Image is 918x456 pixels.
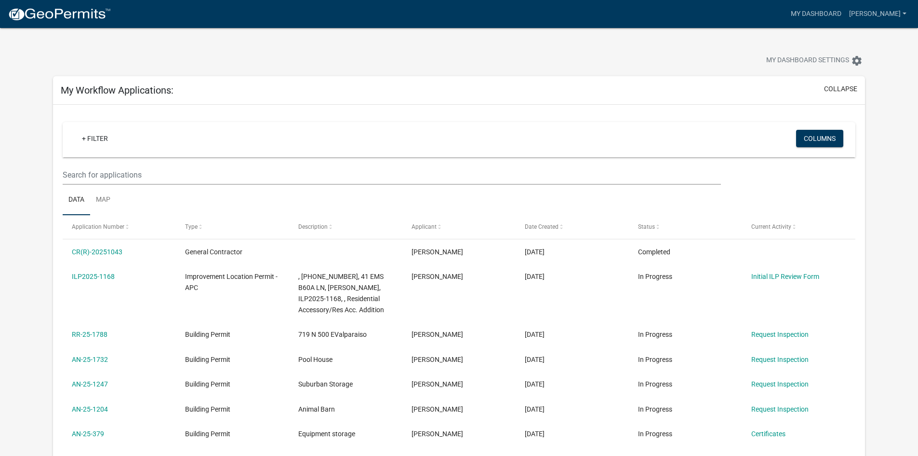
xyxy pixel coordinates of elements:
span: In Progress [638,273,672,280]
a: AN-25-1247 [72,380,108,388]
span: Building Permit [185,356,230,363]
span: Curtis Hayman [412,273,463,280]
span: Curtis Hayman [412,248,463,256]
span: 07/09/2025 [525,380,545,388]
span: , 005-109-086, 41 EMS B60A LN, Carlson, ILP2025-1168, , Residential Accessory/Res Acc. Addition [298,273,384,313]
button: collapse [824,84,857,94]
span: My Dashboard Settings [766,55,849,67]
a: CR(R)-20251043 [72,248,122,256]
datatable-header-cell: Application Number [63,215,176,238]
span: Improvement Location Permit - APC [185,273,278,291]
datatable-header-cell: Applicant [402,215,516,238]
datatable-header-cell: Status [628,215,742,238]
span: Curtis Hayman [412,356,463,363]
a: Initial ILP Review Form [751,273,819,280]
span: Completed [638,248,670,256]
span: Building Permit [185,405,230,413]
span: Building Permit [185,430,230,438]
span: 719 N 500 EValparaiso [298,331,367,338]
a: Request Inspection [751,331,809,338]
a: My Dashboard [787,5,845,23]
a: AN-25-1732 [72,356,108,363]
span: Current Activity [751,223,791,230]
span: Building Permit [185,380,230,388]
span: Application Number [72,223,124,230]
span: Building Permit [185,331,230,338]
a: Map [90,185,116,216]
a: + Filter [74,130,116,147]
a: AN-25-1204 [72,405,108,413]
a: Request Inspection [751,356,809,363]
span: Status [638,223,655,230]
span: In Progress [638,331,672,338]
span: In Progress [638,430,672,438]
span: In Progress [638,380,672,388]
span: 03/31/2025 [525,430,545,438]
datatable-header-cell: Description [289,215,402,238]
datatable-header-cell: Date Created [516,215,629,238]
span: Curtis Hayman [412,405,463,413]
input: Search for applications [63,165,720,185]
a: RR-25-1788 [72,331,107,338]
datatable-header-cell: Type [176,215,289,238]
span: Type [185,223,198,230]
button: Columns [796,130,843,147]
a: ILP2025-1168 [72,273,115,280]
span: Description [298,223,328,230]
span: Applicant [412,223,437,230]
a: Request Inspection [751,405,809,413]
span: 09/15/2025 [525,273,545,280]
span: 09/15/2025 [525,248,545,256]
a: AN-25-379 [72,430,104,438]
a: Certificates [751,430,785,438]
span: In Progress [638,356,672,363]
i: settings [851,55,863,67]
h5: My Workflow Applications: [61,84,173,96]
span: In Progress [638,405,672,413]
button: My Dashboard Settingssettings [758,51,870,70]
a: Request Inspection [751,380,809,388]
span: Suburban Storage [298,380,353,388]
span: Curtis Hayman [412,331,463,338]
a: [PERSON_NAME] [845,5,910,23]
span: 09/15/2025 [525,331,545,338]
span: Curtis Hayman [412,430,463,438]
datatable-header-cell: Current Activity [742,215,855,238]
span: Animal Barn [298,405,335,413]
span: Date Created [525,223,559,230]
span: Curtis Hayman [412,380,463,388]
span: 08/08/2025 [525,356,545,363]
a: Data [63,185,90,216]
span: 07/07/2025 [525,405,545,413]
span: General Contractor [185,248,242,256]
span: Pool House [298,356,333,363]
span: Equipment storage [298,430,355,438]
